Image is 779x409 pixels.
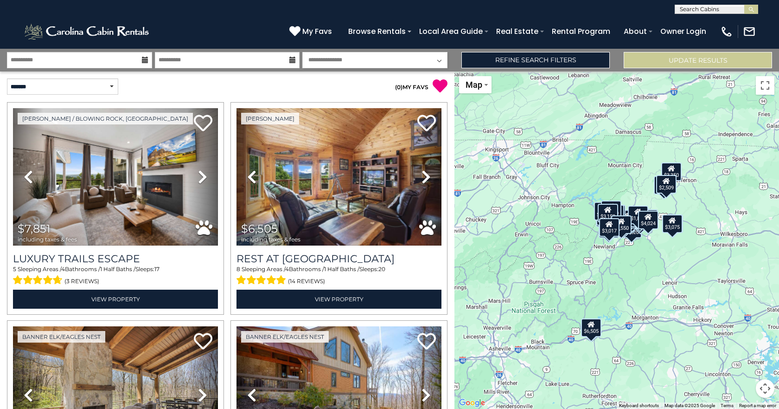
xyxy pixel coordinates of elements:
span: 20 [378,266,385,273]
div: Sleeping Areas / Bathrooms / Sleeps: [236,265,441,287]
a: (0)MY FAVS [395,84,428,91]
a: Add to favorites [417,114,436,134]
div: $1,785 [654,175,674,194]
span: 5 [13,266,16,273]
span: including taxes & fees [18,236,77,242]
a: Open this area in Google Maps (opens a new window) [457,397,487,409]
span: (3 reviews) [64,275,99,287]
div: $4,194 [599,220,619,238]
a: About [619,23,651,39]
span: 4 [61,266,65,273]
button: Toggle fullscreen view [756,76,774,95]
span: 4 [285,266,289,273]
a: Add to favorites [417,332,436,352]
a: Add to favorites [194,114,212,134]
span: Map data ©2025 Google [664,403,715,408]
span: including taxes & fees [241,236,300,242]
a: Luxury Trails Escape [13,253,218,265]
h3: Rest at Mountain Crest [236,253,441,265]
span: $7,851 [18,222,51,235]
div: $2,509 [656,175,677,194]
span: 17 [154,266,160,273]
img: Google [457,397,487,409]
a: Local Area Guide [415,23,487,39]
div: $6,505 [581,318,601,337]
span: $6,505 [241,222,278,235]
a: Terms (opens in new tab) [721,403,734,408]
span: ( ) [395,84,402,91]
a: Report a map error [739,403,776,408]
div: $2,060 [601,200,621,219]
a: Owner Login [656,23,711,39]
div: $3,350 [661,162,682,181]
span: 0 [397,84,401,91]
img: White-1-2.png [23,22,152,41]
span: 8 [236,266,240,273]
a: Add to favorites [194,332,212,352]
span: 1 Half Baths / [324,266,359,273]
img: mail-regular-white.png [743,25,756,38]
span: (14 reviews) [288,275,325,287]
a: View Property [236,290,441,309]
a: Refine Search Filters [461,52,610,68]
div: $3,520 [621,219,642,238]
span: 1 Half Baths / [100,266,135,273]
img: phone-regular-white.png [720,25,733,38]
a: Rest at [GEOGRAPHIC_DATA] [236,253,441,265]
div: Sleeping Areas / Bathrooms / Sleeps: [13,265,218,287]
a: Browse Rentals [344,23,410,39]
span: Map [466,80,482,90]
a: Banner Elk/Eagles Nest [241,331,329,343]
a: Banner Elk/Eagles Nest [18,331,105,343]
div: $1,839 [628,205,648,224]
a: My Favs [289,26,334,38]
button: Map camera controls [756,379,774,398]
span: My Favs [302,26,332,37]
a: View Property [13,290,218,309]
a: [PERSON_NAME] / Blowing Rock, [GEOGRAPHIC_DATA] [18,113,193,124]
a: Real Estate [492,23,543,39]
button: Keyboard shortcuts [619,403,659,409]
button: Change map style [459,76,492,93]
div: $3,152 [598,204,618,222]
button: Update Results [624,52,772,68]
div: $3,075 [662,214,683,233]
div: $1,550 [611,215,632,234]
div: $4,024 [638,211,658,229]
a: Rental Program [547,23,615,39]
img: thumbnail_164747674.jpeg [236,108,441,246]
div: $4,013 [594,202,614,221]
a: [PERSON_NAME] [241,113,299,124]
div: $3,017 [599,218,619,236]
img: thumbnail_168695581.jpeg [13,108,218,246]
